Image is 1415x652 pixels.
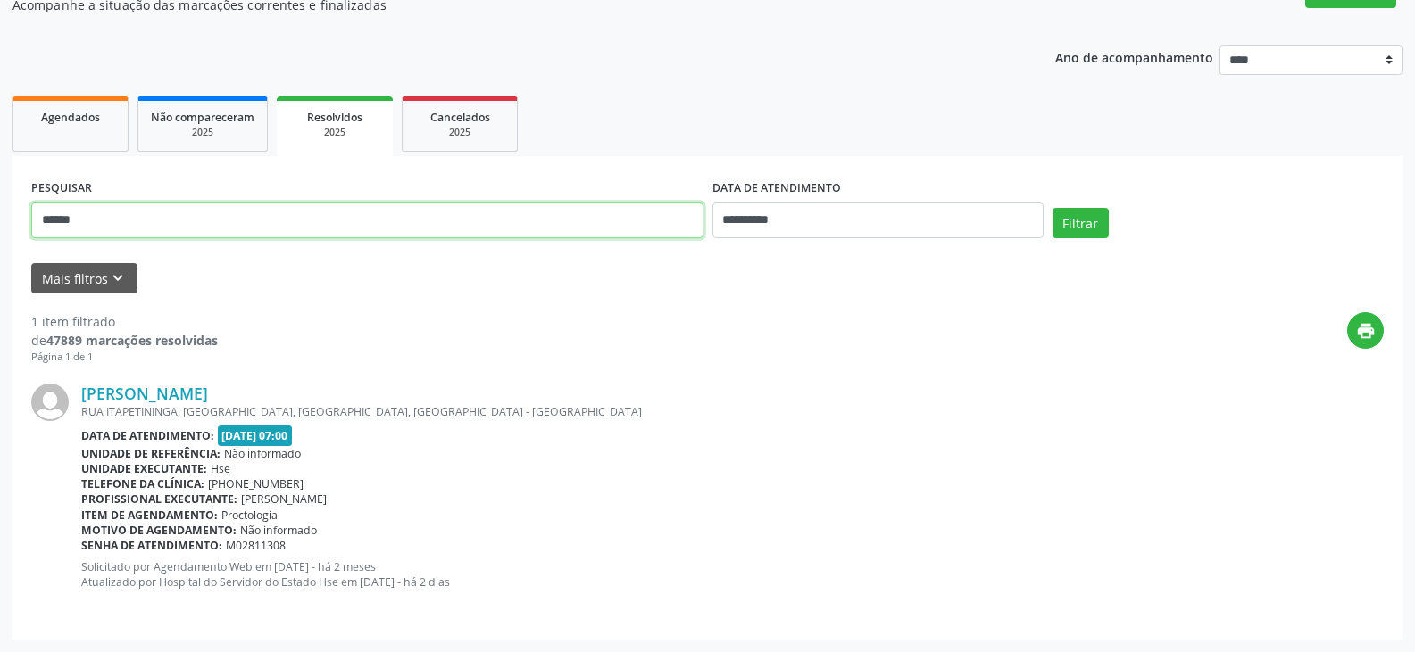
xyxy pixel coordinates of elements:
span: Não informado [224,446,301,461]
i: print [1356,321,1376,341]
img: img [31,384,69,421]
span: Agendados [41,110,100,125]
button: Mais filtroskeyboard_arrow_down [31,263,137,294]
button: Filtrar [1053,208,1109,238]
strong: 47889 marcações resolvidas [46,332,218,349]
b: Profissional executante: [81,491,237,507]
span: [DATE] 07:00 [218,425,293,446]
div: 2025 [289,126,380,139]
b: Unidade de referência: [81,446,221,461]
b: Item de agendamento: [81,508,218,523]
div: 2025 [151,126,254,139]
b: Senha de atendimento: [81,538,222,553]
b: Telefone da clínica: [81,476,204,491]
span: M02811308 [226,538,286,553]
b: Motivo de agendamento: [81,523,237,538]
div: Página 1 de 1 [31,350,218,365]
span: [PHONE_NUMBER] [208,476,304,491]
b: Unidade executante: [81,461,207,476]
span: Hse [211,461,230,476]
p: Solicitado por Agendamento Web em [DATE] - há 2 meses Atualizado por Hospital do Servidor do Esta... [81,559,1384,590]
button: print [1347,312,1384,349]
label: PESQUISAR [31,175,92,202]
b: Data de atendimento: [81,428,214,443]
i: keyboard_arrow_down [108,268,128,288]
div: RUA ITAPETININGA, [GEOGRAPHIC_DATA], [GEOGRAPHIC_DATA], [GEOGRAPHIC_DATA] - [GEOGRAPHIC_DATA] [81,404,1384,419]
div: 1 item filtrado [31,312,218,331]
span: Cancelados [430,110,490,125]
span: Proctologia [221,508,278,523]
a: [PERSON_NAME] [81,384,208,403]
span: Resolvidos [307,110,362,125]
span: [PERSON_NAME] [241,491,327,507]
span: Não compareceram [151,110,254,125]
span: Não informado [240,523,317,538]
div: 2025 [415,126,504,139]
label: DATA DE ATENDIMENTO [712,175,841,202]
div: de [31,331,218,350]
p: Ano de acompanhamento [1055,45,1213,68]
